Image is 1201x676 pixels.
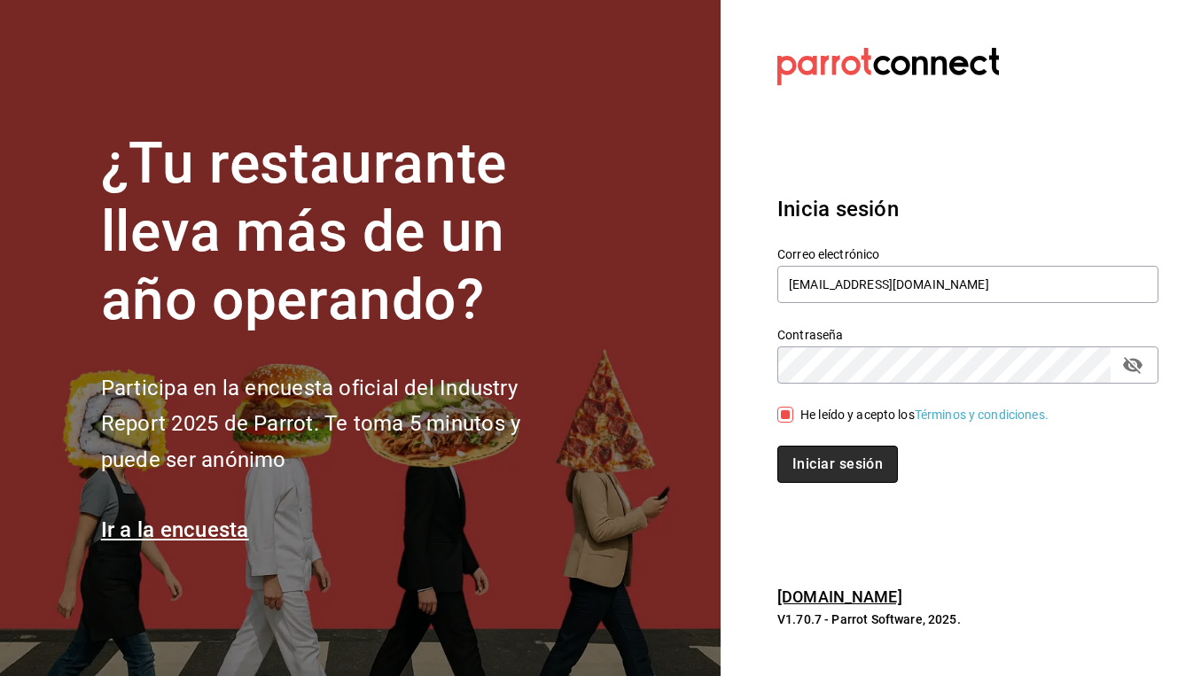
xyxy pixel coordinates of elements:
h2: Participa en la encuesta oficial del Industry Report 2025 de Parrot. Te toma 5 minutos y puede se... [101,370,580,478]
label: Contraseña [777,329,1158,341]
button: passwordField [1118,350,1148,380]
label: Correo electrónico [777,248,1158,260]
button: Iniciar sesión [777,446,898,483]
a: Términos y condiciones. [915,408,1049,422]
h3: Inicia sesión [777,193,1158,225]
a: Ir a la encuesta [101,517,249,542]
a: [DOMAIN_NAME] [777,587,902,606]
div: He leído y acepto los [800,406,1049,424]
p: V1.70.7 - Parrot Software, 2025. [777,610,1158,628]
input: Ingresa tu correo electrónico [777,266,1158,303]
h1: ¿Tu restaurante lleva más de un año operando? [101,130,580,334]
